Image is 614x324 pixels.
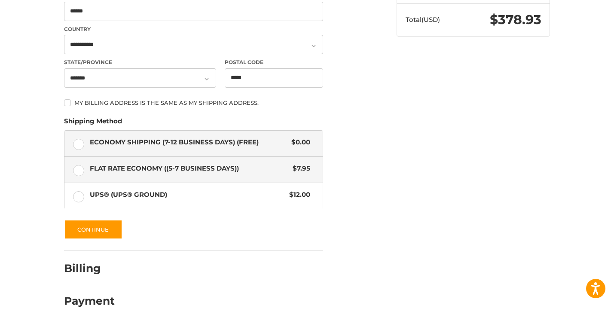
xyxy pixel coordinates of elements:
[490,12,541,28] span: $378.93
[64,294,115,308] h2: Payment
[64,25,323,33] label: Country
[64,220,122,239] button: Continue
[287,138,310,147] span: $0.00
[90,190,285,200] span: UPS® (UPS® Ground)
[90,164,289,174] span: Flat Rate Economy ((5-7 Business Days))
[64,99,323,106] label: My billing address is the same as my shipping address.
[288,164,310,174] span: $7.95
[90,138,287,147] span: Economy Shipping (7-12 Business Days) (Free)
[285,190,310,200] span: $12.00
[406,15,440,24] span: Total (USD)
[225,58,324,66] label: Postal Code
[64,58,216,66] label: State/Province
[64,116,122,130] legend: Shipping Method
[64,262,114,275] h2: Billing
